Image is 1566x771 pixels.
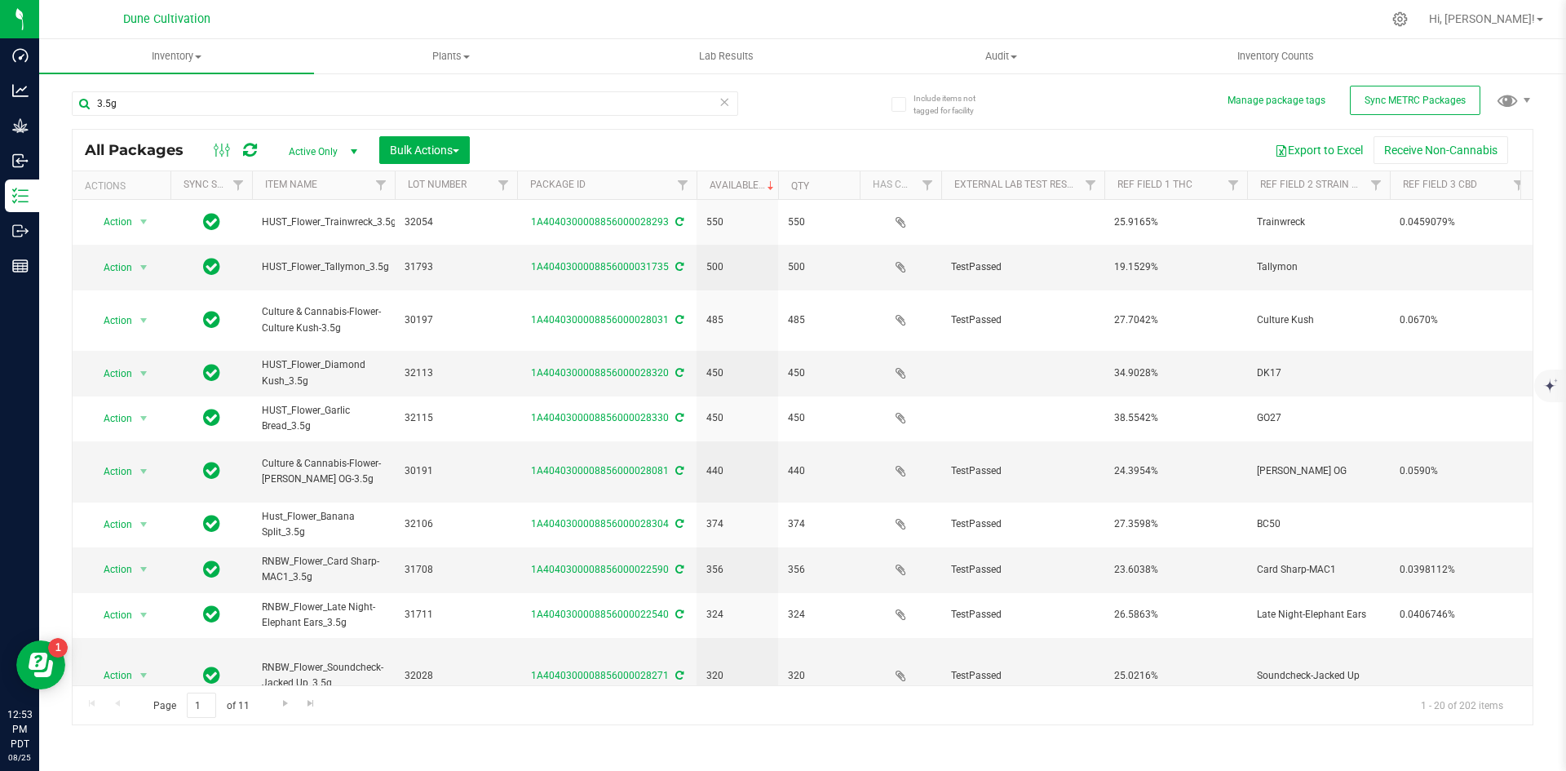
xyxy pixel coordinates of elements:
span: HUST_Flower_Trainwreck_3.5g [262,215,396,230]
a: Filter [490,171,517,199]
a: Filter [1506,171,1533,199]
div: Actions [85,180,164,192]
span: 0.0406746% [1400,607,1523,623]
span: 1 - 20 of 202 items [1408,693,1516,717]
a: 1A4040300008856000028304 [531,518,669,530]
a: Plants [314,39,589,73]
button: Export to Excel [1264,136,1374,164]
a: Filter [1077,171,1104,199]
span: Trainwreck [1257,215,1380,230]
a: 1A4040300008856000028271 [531,670,669,681]
span: 450 [706,366,768,381]
span: 440 [788,463,850,479]
span: Sync from Compliance System [673,564,683,575]
inline-svg: Analytics [12,82,29,99]
span: In Sync [203,664,220,687]
inline-svg: Dashboard [12,47,29,64]
span: 324 [788,607,850,623]
a: Lab Results [589,39,864,73]
a: Package ID [530,179,586,190]
span: In Sync [203,308,220,331]
span: Sync from Compliance System [673,518,683,530]
span: All Packages [85,141,200,159]
span: Soundcheck-Jacked Up [1257,668,1380,684]
span: HUST_Flower_Tallymon_3.5g [262,259,389,275]
span: 0.0590% [1400,463,1523,479]
a: Go to the next page [273,693,297,715]
a: Filter [368,171,395,199]
a: Available [710,179,777,191]
span: 550 [706,215,768,230]
button: Receive Non-Cannabis [1374,136,1508,164]
span: TestPassed [951,516,1095,532]
span: 320 [706,668,768,684]
span: Sync from Compliance System [673,261,683,273]
span: 32054 [405,215,507,230]
a: 1A4040300008856000028320 [531,367,669,379]
span: 24.3954% [1114,463,1237,479]
span: RNBW_Flower_Late Night-Elephant Ears_3.5g [262,600,385,631]
span: Sync from Compliance System [673,465,683,476]
span: Action [89,309,133,332]
span: 356 [706,562,768,578]
span: Tallymon [1257,259,1380,275]
button: Manage package tags [1228,94,1325,108]
a: Filter [670,171,697,199]
span: Sync from Compliance System [673,412,683,423]
a: Ref Field 3 CBD [1403,179,1477,190]
span: TestPassed [951,607,1095,623]
a: Qty [791,180,809,192]
span: Clear [719,91,730,113]
span: 450 [788,410,850,426]
span: 485 [788,312,850,328]
span: TestPassed [951,259,1095,275]
span: Inventory Counts [1215,49,1336,64]
span: Include items not tagged for facility [913,92,995,117]
span: select [134,210,154,233]
a: 1A4040300008856000028031 [531,314,669,326]
span: Inventory [39,49,314,64]
inline-svg: Inventory [12,188,29,204]
span: GO27 [1257,410,1380,426]
span: TestPassed [951,312,1095,328]
span: Action [89,604,133,627]
span: Culture & Cannabis-Flower-[PERSON_NAME] OG-3.5g [262,456,385,487]
div: Manage settings [1390,11,1410,27]
span: Action [89,362,133,385]
span: HUST_Flower_Diamond Kush_3.5g [262,357,385,388]
span: Sync from Compliance System [673,609,683,620]
span: Sync from Compliance System [673,216,683,228]
span: Hust_Flower_Banana Split_3.5g [262,509,385,540]
span: Audit [865,49,1138,64]
span: 27.7042% [1114,312,1237,328]
span: In Sync [203,512,220,535]
span: 450 [788,366,850,381]
span: Plants [315,49,588,64]
span: 485 [706,312,768,328]
span: TestPassed [951,668,1095,684]
a: Ref Field 2 Strain Name [1260,179,1379,190]
span: Page of 11 [139,693,263,718]
span: HUST_Flower_Garlic Bread_3.5g [262,403,385,434]
a: Sync Status [184,179,246,190]
a: 1A4040300008856000022540 [531,609,669,620]
button: Bulk Actions [379,136,470,164]
a: 1A4040300008856000028293 [531,216,669,228]
inline-svg: Reports [12,258,29,274]
iframe: Resource center [16,640,65,689]
span: select [134,513,154,536]
span: Late Night-Elephant Ears [1257,607,1380,623]
span: Dune Cultivation [123,12,210,26]
a: Inventory [39,39,314,73]
span: select [134,256,154,279]
inline-svg: Inbound [12,153,29,169]
span: 500 [706,259,768,275]
span: TestPassed [951,562,1095,578]
p: 12:53 PM PDT [7,707,32,751]
span: 34.9028% [1114,366,1237,381]
span: 23.6038% [1114,562,1237,578]
span: Action [89,664,133,687]
span: select [134,309,154,332]
span: 32106 [405,516,507,532]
